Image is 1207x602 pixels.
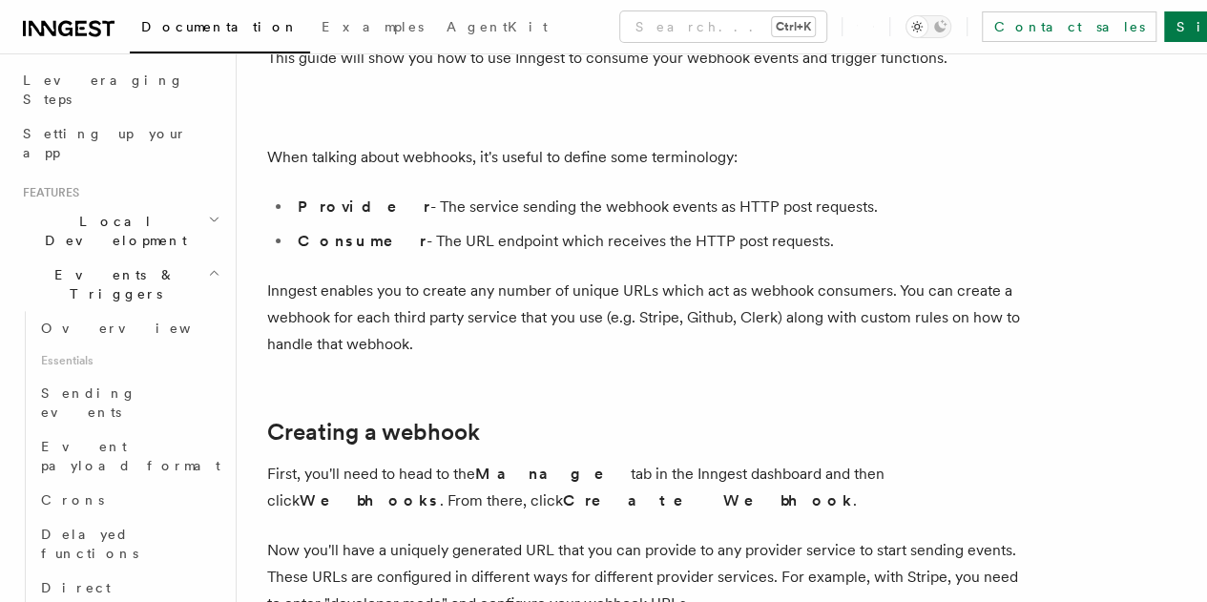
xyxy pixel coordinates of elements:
[41,527,138,561] span: Delayed functions
[475,465,631,483] strong: Manage
[33,517,224,571] a: Delayed functions
[300,491,440,509] strong: Webhooks
[267,419,480,446] a: Creating a webhook
[267,144,1030,171] p: When talking about webhooks, it's useful to define some terminology:
[298,232,427,250] strong: Consumer
[905,15,951,38] button: Toggle dark mode
[41,385,136,420] span: Sending events
[298,197,430,216] strong: Provider
[15,258,224,311] button: Events & Triggers
[292,194,1030,220] li: - The service sending the webhook events as HTTP post requests.
[310,6,435,52] a: Examples
[23,73,184,107] span: Leveraging Steps
[15,204,224,258] button: Local Development
[447,19,548,34] span: AgentKit
[41,492,104,508] span: Crons
[33,311,224,345] a: Overview
[267,461,1030,514] p: First, you'll need to head to the tab in the Inngest dashboard and then click . From there, click .
[267,278,1030,358] p: Inngest enables you to create any number of unique URLs which act as webhook consumers. You can c...
[33,429,224,483] a: Event payload format
[33,345,224,376] span: Essentials
[141,19,299,34] span: Documentation
[267,45,1030,72] p: This guide will show you how to use Inngest to consume your webhook events and trigger functions.
[322,19,424,34] span: Examples
[130,6,310,53] a: Documentation
[15,212,208,250] span: Local Development
[15,63,224,116] a: Leveraging Steps
[435,6,559,52] a: AgentKit
[292,228,1030,255] li: - The URL endpoint which receives the HTTP post requests.
[620,11,826,42] button: Search...Ctrl+K
[23,126,187,160] span: Setting up your app
[33,376,224,429] a: Sending events
[41,321,238,336] span: Overview
[15,116,224,170] a: Setting up your app
[15,185,79,200] span: Features
[33,483,224,517] a: Crons
[982,11,1156,42] a: Contact sales
[772,17,815,36] kbd: Ctrl+K
[563,491,853,509] strong: Create Webhook
[41,439,220,473] span: Event payload format
[15,265,208,303] span: Events & Triggers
